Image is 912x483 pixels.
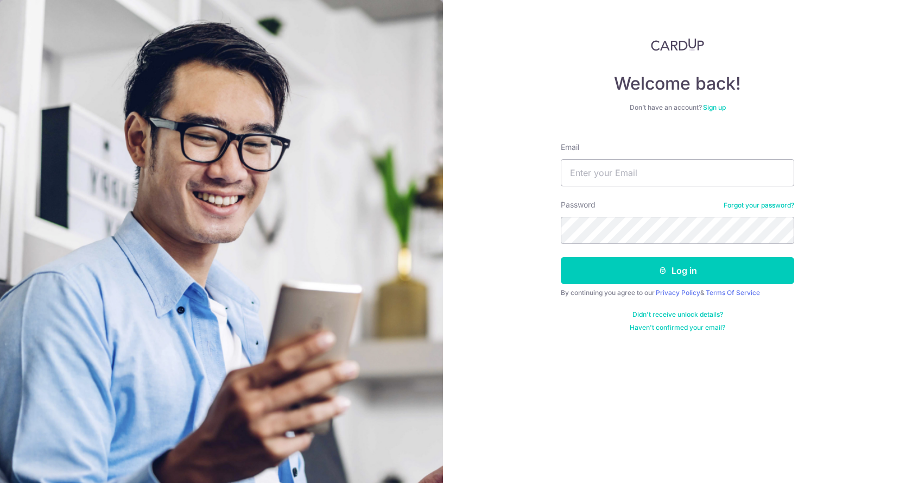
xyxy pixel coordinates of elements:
[651,38,704,51] img: CardUp Logo
[561,199,596,210] label: Password
[630,323,725,332] a: Haven't confirmed your email?
[561,257,794,284] button: Log in
[561,159,794,186] input: Enter your Email
[632,310,723,319] a: Didn't receive unlock details?
[724,201,794,210] a: Forgot your password?
[706,288,760,297] a: Terms Of Service
[561,142,579,153] label: Email
[561,288,794,297] div: By continuing you agree to our &
[561,103,794,112] div: Don’t have an account?
[561,73,794,95] h4: Welcome back!
[703,103,726,111] a: Sign up
[656,288,700,297] a: Privacy Policy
